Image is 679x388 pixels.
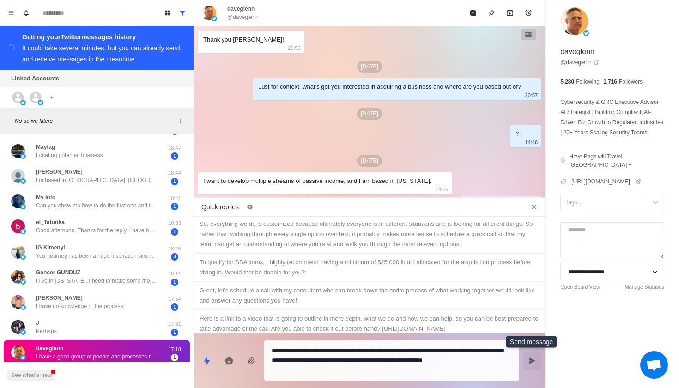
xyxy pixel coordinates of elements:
img: picture [560,7,588,35]
p: daveglenn [227,5,255,13]
button: Send message [523,352,541,370]
img: picture [20,279,26,285]
span: 1 [171,152,178,160]
a: Manage Statuses [624,283,664,291]
p: 18:11 [163,270,186,278]
img: picture [38,100,43,105]
img: picture [20,304,26,310]
img: picture [11,219,25,233]
p: 14:46 [525,137,538,147]
button: Add media [242,352,261,370]
p: el_Tatonka [36,218,65,226]
p: [PERSON_NAME] [36,168,83,176]
p: 20:53 [288,43,301,53]
p: [DATE] [357,108,382,120]
img: picture [11,270,25,284]
span: 1 [171,203,178,210]
div: It could take several minutes, but you can already send and receive messages in the meantime. [22,44,180,63]
button: Show all conversations [175,6,190,20]
img: picture [20,329,26,335]
div: Just for context, what’s got you interested in acquiring a business and where are you based out of? [259,82,521,92]
button: Close quick replies [527,200,541,214]
button: Edit quick replies [242,200,257,214]
div: So, everything we do is customized because ultimately everyone is in different situations and is ... [200,219,540,249]
div: I want to develop multiple streams of passive income, and I am based in [US_STATE]. [203,176,431,186]
p: Maytag [36,143,55,151]
p: 17:18 [163,346,186,353]
p: [PERSON_NAME] [36,294,83,302]
p: 18:33 [163,219,186,227]
p: Quick replies [201,202,239,212]
img: picture [583,30,589,36]
img: picture [11,346,25,359]
span: 1 [171,178,178,185]
p: I live in [US_STATE]. I need to make some money fast🙏 [36,277,156,285]
p: 18:26 [163,245,186,253]
span: 1 [171,303,178,311]
button: Reply with AI [220,352,238,370]
p: IG.Kimenyi [36,243,65,252]
img: picture [20,229,26,234]
a: Open chat [640,351,668,379]
span: 1 [171,329,178,336]
p: J [36,319,39,327]
p: Following [576,78,600,86]
button: Pin [482,4,501,22]
p: I’m based in [GEOGRAPHIC_DATA], [GEOGRAPHIC_DATA]. [36,176,156,184]
p: [DATE] [357,61,382,73]
p: 1,716 [603,78,617,86]
div: Here is a link to a video that is going to outline in more depth, what we do and how we can help,... [200,314,540,334]
div: To qualify for SBA loans, I highly recommend having a minimum of $25,000 liquid allocated for the... [200,257,540,278]
span: 3 [171,253,178,261]
p: 18:41 [163,194,186,202]
p: Good afternoon. Thanks for the reply. I have been looking into small business loans and would lov... [36,226,156,235]
p: Perhaps. [36,327,58,335]
p: daveglenn [36,344,63,352]
img: picture [11,295,25,309]
button: Add filters [175,115,186,127]
p: My Info [36,193,55,201]
img: picture [20,204,26,209]
button: Mark as read [464,4,482,22]
p: 14:59 [436,184,449,194]
p: Your journey has been a huge inspiration since I started following you, and I’d greatly appreciat... [36,252,156,260]
img: picture [20,178,26,184]
span: 1 [171,228,178,236]
p: Have Bags will Travel [GEOGRAPHIC_DATA] + [570,152,665,169]
p: 20:57 [525,90,538,100]
p: No active filters [15,117,175,125]
img: picture [11,320,25,334]
button: See what's new [7,370,55,381]
button: Notifications [18,6,33,20]
img: picture [201,6,216,20]
p: 5,280 [560,78,574,86]
img: picture [11,194,25,208]
img: picture [212,16,217,21]
button: Menu [4,6,18,20]
span: 1 [171,279,178,286]
img: picture [11,169,25,183]
div: Thank you [PERSON_NAME]! [203,35,284,45]
p: Gencer GUNDUZ [36,268,80,277]
p: 17:31 [163,320,186,328]
div: Great, let’s schedule a call with my consultant who can break down the entire process of what wor... [200,285,540,306]
p: daveglenn [560,46,594,57]
span: 1 [171,354,178,361]
button: Add account [46,92,57,103]
p: Cybersecurity & GRC Executive Advisor | AI Strategist | Building Compliant, AI-Driven Biz Growth ... [560,97,664,138]
p: Followers [619,78,643,86]
button: Board View [160,6,175,20]
div: Getting your Twitter messages history [22,31,182,42]
button: Add reminder [519,4,538,22]
p: 17:54 [163,295,186,303]
p: [DATE] [357,155,382,167]
p: @daveglenn [227,13,259,21]
img: picture [20,254,26,260]
p: Can you show me how to do the first one and then I can do it on my own? I’ve been trying to do th... [36,201,156,210]
p: Locating potential business [36,151,103,159]
button: Quick replies [198,352,216,370]
img: picture [11,245,25,259]
a: @daveglenn [560,58,599,67]
p: I have no knowledge of the process [36,302,123,310]
button: Archive [501,4,519,22]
